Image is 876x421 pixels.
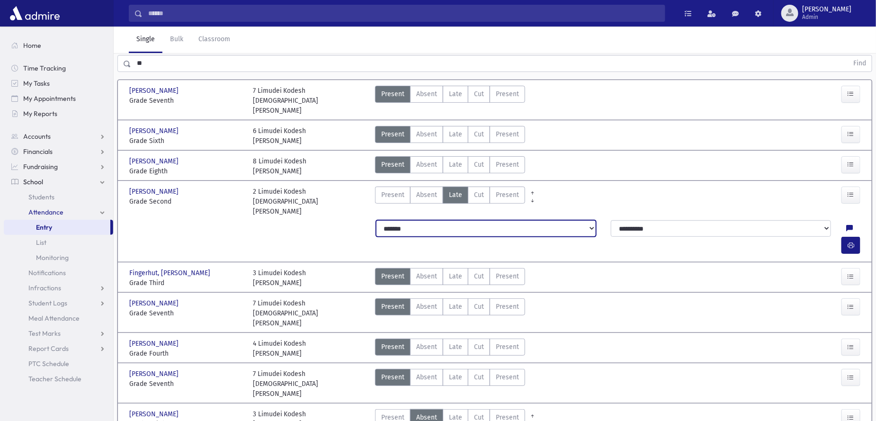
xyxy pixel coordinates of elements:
span: My Appointments [23,94,76,103]
div: AttTypes [375,187,525,216]
span: Students [28,193,54,201]
span: Present [496,160,519,170]
span: Notifications [28,269,66,277]
span: Absent [416,190,437,200]
div: AttTypes [375,156,525,176]
span: [PERSON_NAME] [129,156,180,166]
span: Present [496,372,519,382]
button: Find [848,55,872,72]
span: My Tasks [23,79,50,88]
div: 7 Limudei Kodesh [DEMOGRAPHIC_DATA][PERSON_NAME] [253,298,367,328]
a: Infractions [4,280,113,296]
span: Late [449,271,462,281]
span: Present [381,160,404,170]
a: Monitoring [4,250,113,265]
a: Attendance [4,205,113,220]
div: AttTypes [375,298,525,328]
span: Accounts [23,132,51,141]
a: Entry [4,220,110,235]
a: Meal Attendance [4,311,113,326]
a: Classroom [191,27,238,53]
a: Financials [4,144,113,159]
span: Cut [474,372,484,382]
div: 2 Limudei Kodesh [DEMOGRAPHIC_DATA][PERSON_NAME] [253,187,367,216]
span: Grade Third [129,278,243,288]
span: Home [23,41,41,50]
span: PTC Schedule [28,359,69,368]
div: AttTypes [375,268,525,288]
span: Late [449,372,462,382]
span: Present [381,271,404,281]
span: Late [449,160,462,170]
span: Attendance [28,208,63,216]
span: Report Cards [28,344,69,353]
span: Grade Sixth [129,136,243,146]
span: Time Tracking [23,64,66,72]
span: School [23,178,43,186]
span: Late [449,302,462,312]
span: Cut [474,342,484,352]
span: Cut [474,89,484,99]
span: [PERSON_NAME] [802,6,851,13]
span: [PERSON_NAME] [129,86,180,96]
span: Student Logs [28,299,67,307]
span: List [36,238,46,247]
span: Present [496,271,519,281]
span: Present [496,342,519,352]
div: 7 Limudei Kodesh [DEMOGRAPHIC_DATA][PERSON_NAME] [253,86,367,116]
span: Fingerhut, [PERSON_NAME] [129,268,212,278]
a: PTC Schedule [4,356,113,371]
div: 6 Limudei Kodesh [PERSON_NAME] [253,126,306,146]
a: Time Tracking [4,61,113,76]
span: Present [496,89,519,99]
span: Present [381,372,404,382]
span: Absent [416,160,437,170]
span: Absent [416,89,437,99]
a: Students [4,189,113,205]
span: Cut [474,271,484,281]
span: [PERSON_NAME] [129,409,180,419]
span: Grade Fourth [129,349,243,358]
span: Grade Seventh [129,96,243,106]
div: AttTypes [375,126,525,146]
span: Present [496,190,519,200]
div: 7 Limudei Kodesh [DEMOGRAPHIC_DATA][PERSON_NAME] [253,369,367,399]
a: My Appointments [4,91,113,106]
span: Grade Seventh [129,379,243,389]
a: Accounts [4,129,113,144]
span: Grade Eighth [129,166,243,176]
a: Single [129,27,162,53]
div: AttTypes [375,86,525,116]
span: Absent [416,342,437,352]
span: Financials [23,147,53,156]
div: 4 Limudei Kodesh [PERSON_NAME] [253,339,306,358]
span: [PERSON_NAME] [129,339,180,349]
a: Teacher Schedule [4,371,113,386]
a: My Tasks [4,76,113,91]
span: Late [449,342,462,352]
input: Search [143,5,665,22]
span: Grade Second [129,197,243,206]
span: Absent [416,302,437,312]
span: [PERSON_NAME] [129,187,180,197]
a: Notifications [4,265,113,280]
a: Bulk [162,27,191,53]
a: Test Marks [4,326,113,341]
span: Present [381,89,404,99]
span: My Reports [23,109,57,118]
a: Student Logs [4,296,113,311]
div: AttTypes [375,339,525,358]
a: Home [4,38,113,53]
span: Test Marks [28,329,61,338]
span: Grade Seventh [129,308,243,318]
img: AdmirePro [8,4,62,23]
a: Report Cards [4,341,113,356]
div: 8 Limudei Kodesh [PERSON_NAME] [253,156,307,176]
span: Infractions [28,284,61,292]
span: Cut [474,160,484,170]
span: Meal Attendance [28,314,80,322]
span: [PERSON_NAME] [129,369,180,379]
div: AttTypes [375,369,525,399]
a: List [4,235,113,250]
span: Late [449,190,462,200]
